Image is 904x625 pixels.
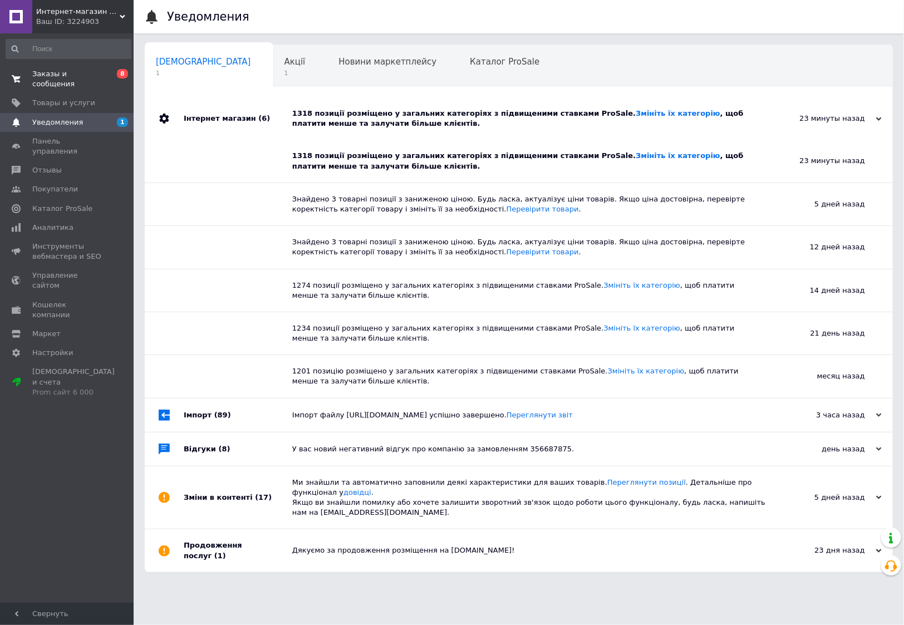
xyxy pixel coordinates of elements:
div: Знайдено 3 товарні позиції з заниженою ціною. Будь ласка, актуалізує ціни товарів. Якщо ціна дост... [292,194,754,214]
div: 3 часа назад [770,410,882,420]
span: Интернет-магазин "Mad-MarketShop" [36,7,120,17]
div: 5 дней назад [754,183,893,225]
span: 8 [117,69,128,78]
a: Перевірити товари [507,205,579,213]
span: (6) [258,114,270,122]
div: месяц назад [754,355,893,397]
div: 1201 позицію розміщено у загальних категоріях з підвищеними ставками ProSale. , щоб платити менше... [292,366,754,386]
div: 21 день назад [754,312,893,355]
span: (17) [255,493,272,501]
span: Маркет [32,329,61,339]
div: 5 дней назад [770,493,882,503]
span: Уведомления [32,117,83,127]
div: день назад [770,444,882,454]
span: [DEMOGRAPHIC_DATA] [156,57,251,67]
span: Кошелек компании [32,300,103,320]
a: Переглянути позиції [607,478,686,486]
span: Акції [284,57,306,67]
div: Ваш ID: 3224903 [36,17,134,27]
div: Ми знайшли та автоматично заповнили деякі характеристики для ваших товарів. . Детальніше про функ... [292,478,770,518]
span: Аналитика [32,223,73,233]
span: (89) [214,411,231,419]
a: Змініть їх категорію [636,109,720,117]
span: (1) [214,552,226,560]
div: Продовження послуг [184,529,292,572]
span: Инструменты вебмастера и SEO [32,242,103,262]
input: Поиск [6,39,131,59]
span: 1 [284,69,306,77]
div: Імпорт [184,398,292,432]
div: 1318 позиції розміщено у загальних категоріях з підвищеними ставками ProSale. , щоб платити менше... [292,109,770,129]
span: Покупатели [32,184,78,194]
a: Перевірити товари [507,248,579,256]
a: Змініть їх категорію [608,367,685,375]
span: Каталог ProSale [32,204,92,214]
span: Панель управления [32,136,103,156]
span: 1 [156,69,251,77]
a: Переглянути звіт [507,411,573,419]
span: Отзывы [32,165,62,175]
div: 23 дня назад [770,545,882,555]
div: Відгуки [184,432,292,466]
div: 1234 позиції розміщено у загальних категоріях з підвищеними ставками ProSale. , щоб платити менше... [292,323,754,343]
span: Товары и услуги [32,98,95,108]
span: 1 [117,117,128,127]
div: Знайдено 3 товарні позиції з заниженою ціною. Будь ласка, актуалізує ціни товарів. Якщо ціна дост... [292,237,754,257]
div: У вас новий негативний відгук про компанію за замовленням 356687875. [292,444,770,454]
div: Зміни в контенті [184,466,292,529]
div: Prom сайт 6 000 [32,387,115,397]
div: 12 дней назад [754,226,893,268]
span: (8) [219,445,230,453]
div: 1274 позиції розміщено у загальних категоріях з підвищеними ставками ProSale. , щоб платити менше... [292,280,754,301]
div: 1318 позиції розміщено у загальних категоріях з підвищеними ставками ProSale. , щоб платити менше... [292,151,754,171]
div: Імпорт файлу [URL][DOMAIN_NAME] успішно завершено. [292,410,770,420]
div: 23 минуты назад [754,140,893,182]
span: Управление сайтом [32,270,103,291]
span: Настройки [32,348,73,358]
a: Змініть їх категорію [604,281,681,289]
span: Новини маркетплейсу [338,57,436,67]
span: Заказы и сообщения [32,69,103,89]
div: 23 минуты назад [770,114,882,124]
div: Дякуємо за продовження розміщення на [DOMAIN_NAME]! [292,545,770,555]
h1: Уведомления [167,10,249,23]
a: Змініть їх категорію [604,324,681,332]
div: Інтернет магазин [184,97,292,140]
span: [DEMOGRAPHIC_DATA] и счета [32,367,115,397]
div: 14 дней назад [754,269,893,312]
a: довідці [343,488,371,496]
a: Змініть їх категорію [636,151,720,160]
span: Каталог ProSale [470,57,539,67]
